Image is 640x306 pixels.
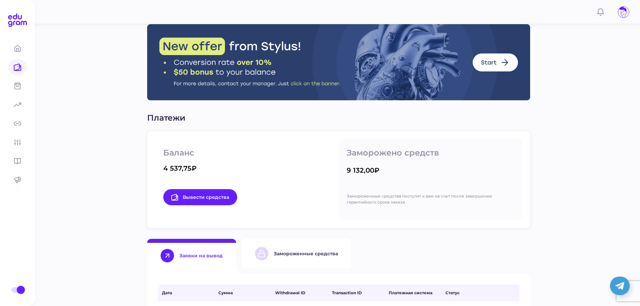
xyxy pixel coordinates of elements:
div: Замороженные средства [274,251,338,257]
p: Баланс [163,147,331,158]
a: Вывести средства [163,189,237,205]
p: Замороженные средства поступят к вам на счет после завершения гарантийного срока заказа. [347,193,514,205]
span: Дата [162,290,215,296]
span: Платежная система [389,290,441,296]
div: 4 537,75₽ [163,164,197,173]
p: Заморожено средств [347,147,514,158]
span: Transaction ID [332,290,385,296]
span: Статус [445,290,519,296]
img: Stylus Banner [147,24,530,100]
div: 9 132,00₽ [347,166,379,175]
button: Замороженные средства [242,239,351,268]
span: Сумма [218,290,271,296]
span: Withdrawal ID [275,290,328,296]
button: Заявки на вывод [147,239,236,268]
div: Заявки на вывод [179,253,223,259]
p: Платежи [147,113,530,123]
span: Вывести средства [171,194,229,201]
